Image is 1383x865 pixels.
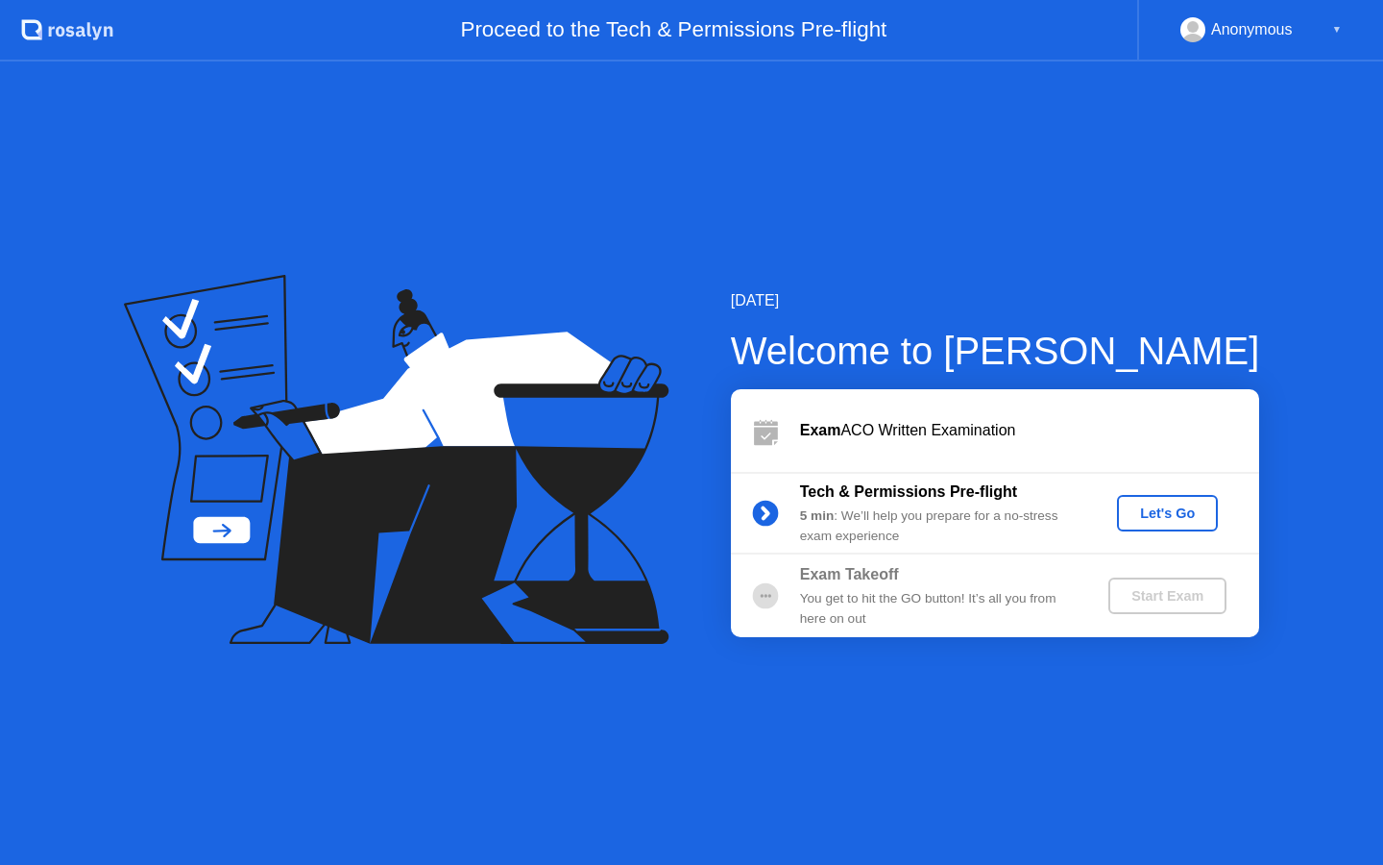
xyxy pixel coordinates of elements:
b: 5 min [800,508,835,523]
div: [DATE] [731,289,1260,312]
b: Tech & Permissions Pre-flight [800,483,1017,500]
b: Exam [800,422,841,438]
div: Let's Go [1125,506,1210,521]
div: Anonymous [1211,17,1293,42]
div: Start Exam [1116,588,1219,604]
div: Welcome to [PERSON_NAME] [731,322,1260,380]
button: Start Exam [1108,578,1226,614]
button: Let's Go [1117,495,1218,531]
div: ACO Written Examination [800,419,1259,442]
b: Exam Takeoff [800,566,899,582]
div: : We’ll help you prepare for a no-stress exam experience [800,507,1077,546]
div: You get to hit the GO button! It’s all you from here on out [800,589,1077,629]
div: ▼ [1332,17,1342,42]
